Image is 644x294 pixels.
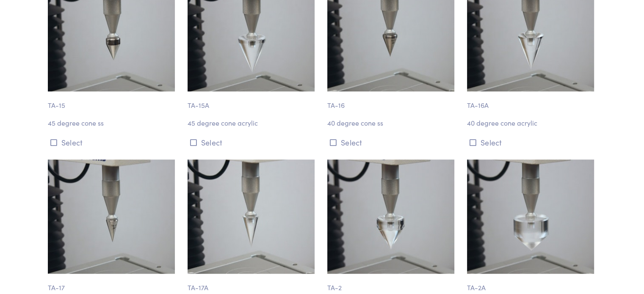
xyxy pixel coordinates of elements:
[467,118,597,129] p: 40 degree cone acrylic
[188,274,317,293] p: TA-17A
[327,91,457,111] p: TA-16
[48,274,177,293] p: TA-17
[327,274,457,293] p: TA-2
[188,135,317,149] button: Select
[48,118,177,129] p: 45 degree cone ss
[327,159,454,274] img: cone_ta-2_60-degree_2.jpg
[327,135,457,149] button: Select
[188,91,317,111] p: TA-15A
[327,118,457,129] p: 40 degree cone ss
[467,159,594,274] img: cone_ta-2a_90-degree_2.jpg
[467,135,597,149] button: Select
[467,274,597,293] p: TA-2A
[48,135,177,149] button: Select
[48,159,175,274] img: cone_ta-17_30-degree_2.jpg
[188,118,317,129] p: 45 degree cone acrylic
[48,91,177,111] p: TA-15
[188,159,315,274] img: cone_ta-17a_30-degree_2.jpg
[467,91,597,111] p: TA-16A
